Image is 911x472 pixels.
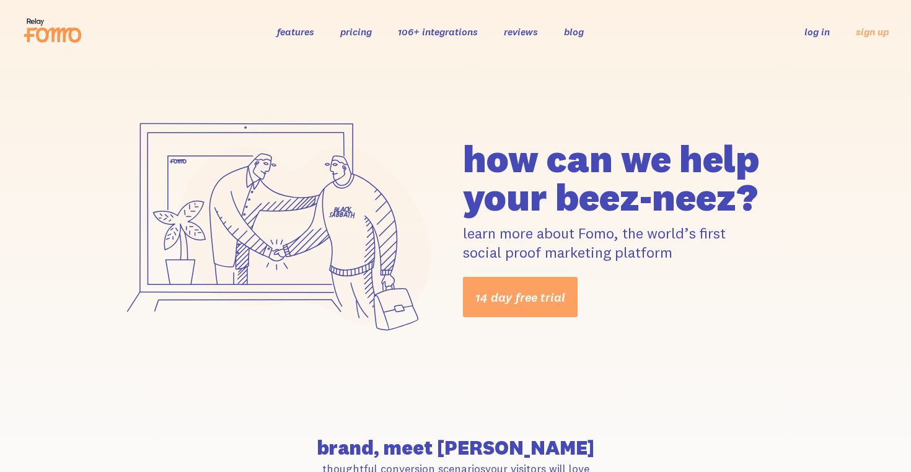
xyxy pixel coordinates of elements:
[564,25,584,38] a: blog
[804,25,830,38] a: log in
[463,224,801,262] p: learn more about Fomo, the world’s first social proof marketing platform
[504,25,538,38] a: reviews
[856,25,889,38] a: sign up
[340,25,372,38] a: pricing
[463,277,578,317] a: 14 day free trial
[277,25,314,38] a: features
[110,438,801,458] h2: brand, meet [PERSON_NAME]
[398,25,478,38] a: 106+ integrations
[463,139,801,216] h1: how can we help your beez-neez?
